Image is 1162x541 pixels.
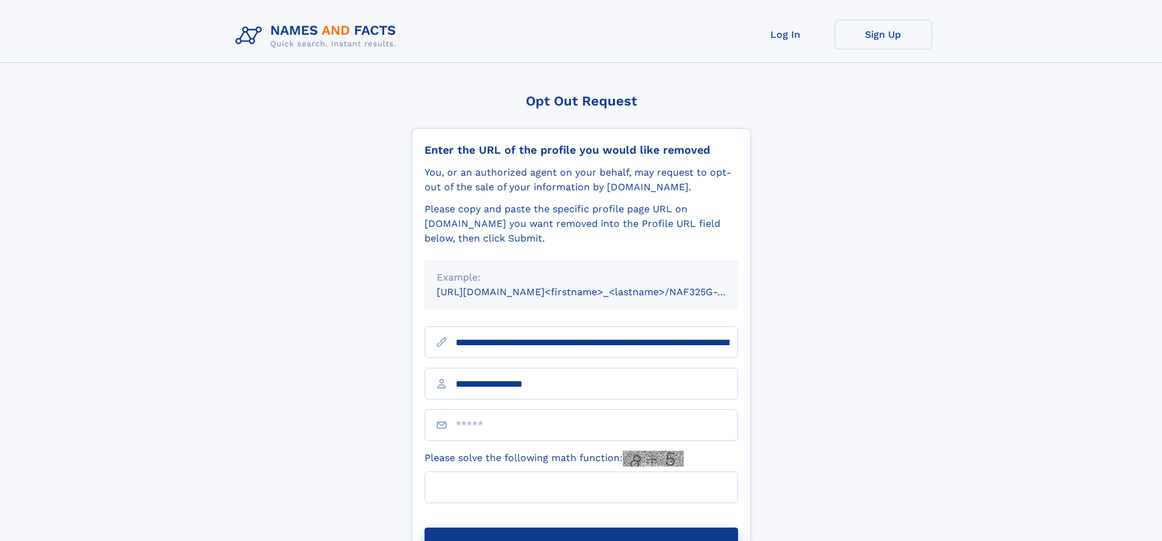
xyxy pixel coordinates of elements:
[425,202,738,246] div: Please copy and paste the specific profile page URL on [DOMAIN_NAME] you want removed into the Pr...
[425,143,738,157] div: Enter the URL of the profile you would like removed
[437,270,726,285] div: Example:
[425,165,738,195] div: You, or an authorized agent on your behalf, may request to opt-out of the sale of your informatio...
[834,20,932,49] a: Sign Up
[412,93,751,109] div: Opt Out Request
[437,286,761,298] small: [URL][DOMAIN_NAME]<firstname>_<lastname>/NAF325G-xxxxxxxx
[737,20,834,49] a: Log In
[425,451,684,467] label: Please solve the following math function:
[231,20,406,52] img: Logo Names and Facts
